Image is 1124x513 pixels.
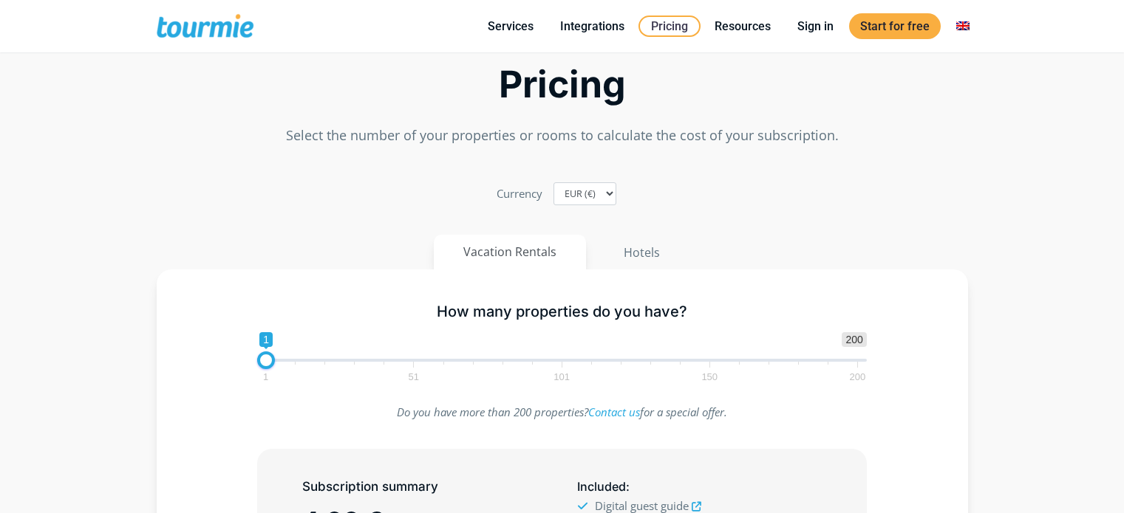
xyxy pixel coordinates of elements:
[157,125,968,145] p: Select the number of your properties or rooms to calculate the cost of your subscription.
[549,17,636,35] a: Integrations
[595,498,689,513] span: Digital guest guide
[577,479,626,494] span: Included
[786,17,845,35] a: Sign in
[593,235,690,270] button: Hotels
[497,184,542,204] label: Currency
[434,235,586,269] button: Vacation Rentals
[257,402,867,422] p: Do you have more than 200 properties? for a special offer.
[157,67,968,102] h2: Pricing
[842,332,866,347] span: 200
[261,373,270,380] span: 1
[551,373,572,380] span: 101
[577,478,821,496] h5: :
[699,373,720,380] span: 150
[302,478,546,496] h5: Subscription summary
[849,13,941,39] a: Start for free
[638,16,701,37] a: Pricing
[848,373,868,380] span: 200
[704,17,782,35] a: Resources
[588,404,640,419] a: Contact us
[259,332,273,347] span: 1
[257,303,867,321] h5: How many properties do you have?
[406,373,421,380] span: 51
[477,17,545,35] a: Services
